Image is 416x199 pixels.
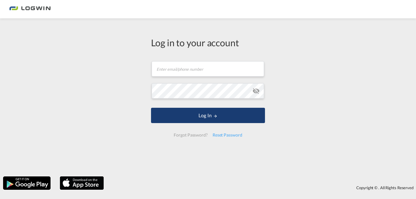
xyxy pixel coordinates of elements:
img: 2761ae10d95411efa20a1f5e0282d2d7.png [9,2,51,16]
div: Copyright © . All Rights Reserved [107,182,416,193]
img: apple.png [59,176,104,190]
div: Log in to your account [151,36,265,49]
img: google.png [2,176,51,190]
input: Enter email/phone number [152,61,264,77]
div: Forgot Password? [171,130,210,141]
button: LOGIN [151,108,265,123]
div: Reset Password [210,130,245,141]
md-icon: icon-eye-off [252,87,260,95]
